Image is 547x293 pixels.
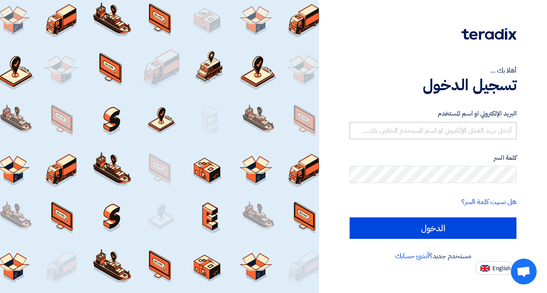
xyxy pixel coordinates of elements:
button: English [475,261,513,275]
div: أهلا بك ... [350,65,516,76]
a: هل نسيت كلمة السر؟ [461,197,516,207]
img: Teradix logo [461,28,516,40]
input: الدخول [350,217,516,239]
label: كلمة السر [350,153,516,163]
span: English [492,266,510,272]
a: Open chat [511,259,537,284]
input: أدخل بريد العمل الإلكتروني او اسم المستخدم الخاص بك ... [350,122,516,139]
div: مستخدم جديد؟ [350,251,516,261]
a: أنشئ حسابك [395,251,429,261]
img: en-US.png [480,265,490,272]
label: البريد الإلكتروني او اسم المستخدم [350,109,516,119]
h1: تسجيل الدخول [350,76,516,95]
